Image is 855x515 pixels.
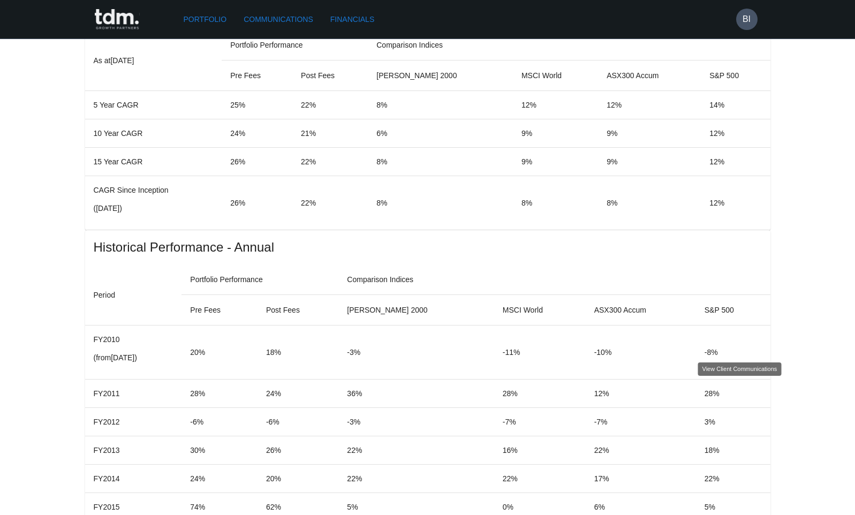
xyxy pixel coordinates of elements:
[696,436,770,465] td: 18%
[696,295,770,325] th: S&P 500
[338,436,494,465] td: 22%
[181,380,258,408] td: 28%
[222,91,292,119] td: 25%
[85,408,182,436] td: FY2012
[696,465,770,493] td: 22%
[494,295,586,325] th: MSCI World
[368,148,513,176] td: 8%
[586,408,696,436] td: -7%
[338,408,494,436] td: -3%
[222,176,292,230] td: 26%
[222,148,292,176] td: 26%
[494,325,586,380] td: -11%
[94,54,214,67] p: As at [DATE]
[696,408,770,436] td: 3%
[292,119,368,148] td: 21%
[598,148,701,176] td: 9%
[513,60,598,91] th: MSCI World
[701,148,770,176] td: 12%
[181,325,258,380] td: 20%
[258,436,338,465] td: 26%
[586,295,696,325] th: ASX300 Accum
[513,91,598,119] td: 12%
[743,13,751,26] h6: BI
[85,176,222,230] td: CAGR Since Inception
[513,176,598,230] td: 8%
[181,295,258,325] th: Pre Fees
[85,380,182,408] td: FY2011
[698,362,782,376] div: View Client Communications
[701,91,770,119] td: 14%
[701,176,770,230] td: 12%
[292,91,368,119] td: 22%
[292,148,368,176] td: 22%
[368,176,513,230] td: 8%
[258,380,338,408] td: 24%
[258,325,338,380] td: 18%
[598,119,701,148] td: 9%
[85,148,222,176] td: 15 Year CAGR
[701,119,770,148] td: 12%
[494,436,586,465] td: 16%
[338,325,494,380] td: -3%
[494,380,586,408] td: 28%
[494,465,586,493] td: 22%
[94,239,762,256] span: Historical Performance - Annual
[258,295,338,325] th: Post Fees
[586,325,696,380] td: -10%
[179,10,231,29] a: Portfolio
[368,119,513,148] td: 6%
[586,465,696,493] td: 17%
[598,91,701,119] td: 12%
[368,60,513,91] th: [PERSON_NAME] 2000
[326,10,379,29] a: Financials
[94,352,173,363] p: (from [DATE] )
[338,264,770,295] th: Comparison Indices
[222,30,368,60] th: Portfolio Performance
[181,436,258,465] td: 30%
[696,325,770,380] td: -8%
[338,380,494,408] td: 36%
[85,119,222,148] td: 10 Year CAGR
[85,91,222,119] td: 5 Year CAGR
[181,264,338,295] th: Portfolio Performance
[701,60,770,91] th: S&P 500
[598,176,701,230] td: 8%
[338,465,494,493] td: 22%
[258,465,338,493] td: 20%
[513,148,598,176] td: 9%
[368,30,770,60] th: Comparison Indices
[292,60,368,91] th: Post Fees
[598,60,701,91] th: ASX300 Accum
[586,380,696,408] td: 12%
[292,176,368,230] td: 22%
[736,9,758,30] button: BI
[94,203,214,214] p: ( [DATE] )
[85,325,182,380] td: FY2010
[239,10,317,29] a: Communications
[513,119,598,148] td: 9%
[85,465,182,493] td: FY2014
[181,465,258,493] td: 24%
[258,408,338,436] td: -6%
[85,436,182,465] td: FY2013
[338,295,494,325] th: [PERSON_NAME] 2000
[368,91,513,119] td: 8%
[586,436,696,465] td: 22%
[222,119,292,148] td: 24%
[181,408,258,436] td: -6%
[85,264,182,325] th: Period
[494,408,586,436] td: -7%
[696,380,770,408] td: 28%
[222,60,292,91] th: Pre Fees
